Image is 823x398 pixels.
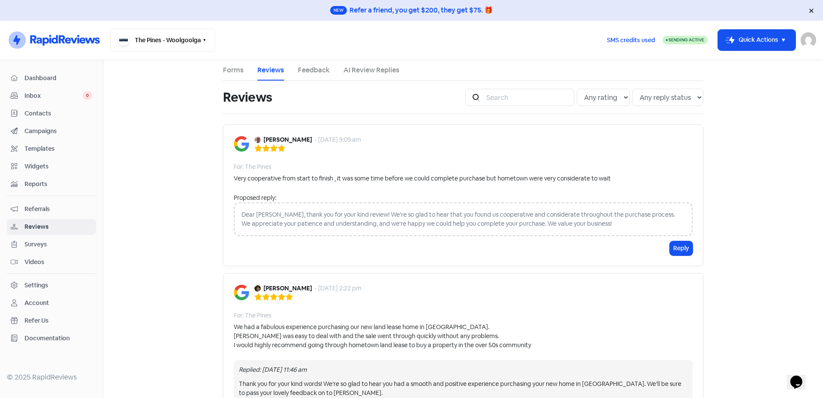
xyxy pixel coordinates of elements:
[7,277,96,293] a: Settings
[25,258,92,267] span: Videos
[25,144,92,153] span: Templates
[801,32,816,48] img: User
[670,241,693,255] button: Reply
[25,298,49,308] div: Account
[234,285,249,300] img: Image
[7,330,96,346] a: Documentation
[234,193,693,202] div: Proposed reply:
[223,65,244,75] a: Forms
[600,35,662,44] a: SMS credits used
[787,364,814,389] iframe: chat widget
[263,284,312,293] b: [PERSON_NAME]
[7,254,96,270] a: Videos
[7,141,96,157] a: Templates
[234,174,611,183] div: Very cooperative from start to finish , it was some time before we could complete purchase but ho...
[254,285,261,292] img: Avatar
[25,180,92,189] span: Reports
[343,65,399,75] a: AI Review Replies
[7,106,96,121] a: Contacts
[25,109,92,118] span: Contacts
[7,372,96,382] div: © 2025 RapidReviews
[83,91,92,100] span: 0
[7,70,96,86] a: Dashboard
[234,202,693,236] div: Dear [PERSON_NAME], thank you for your kind review! We're so glad to hear that you found us coope...
[25,316,92,325] span: Refer Us
[223,84,272,111] h1: Reviews
[234,162,271,171] div: For: The Pines
[350,5,493,16] div: Refer a friend, you get $200, they get $75. 🎁
[25,74,92,83] span: Dashboard
[718,30,795,50] button: Quick Actions
[25,205,92,214] span: Referrals
[7,88,96,104] a: Inbox 0
[25,281,48,290] div: Settings
[25,222,92,231] span: Reviews
[25,334,92,343] span: Documentation
[668,37,704,43] span: Sending Active
[607,36,655,45] span: SMS credits used
[7,219,96,235] a: Reviews
[25,127,92,136] span: Campaigns
[239,366,307,373] i: Replied: [DATE] 11:46 am
[7,176,96,192] a: Reports
[7,295,96,311] a: Account
[25,240,92,249] span: Surveys
[7,236,96,252] a: Surveys
[234,136,249,152] img: Image
[263,135,312,144] b: [PERSON_NAME]
[234,311,271,320] div: For: The Pines
[330,6,347,15] span: New
[7,159,96,174] a: Widgets
[254,137,261,143] img: Avatar
[25,162,92,171] span: Widgets
[315,135,361,144] div: - [DATE] 9:09 am
[25,91,83,100] span: Inbox
[315,284,362,293] div: - [DATE] 2:22 pm
[298,65,330,75] a: Feedback
[481,89,574,106] input: Search
[234,323,531,350] div: We had a fabulous experience purchasing our new land lease home in [GEOGRAPHIC_DATA]. [PERSON_NAM...
[257,65,284,75] a: Reviews
[7,313,96,329] a: Refer Us
[7,201,96,217] a: Referrals
[110,28,215,52] button: The Pines - Woolgoolga
[662,35,708,45] a: Sending Active
[7,123,96,139] a: Campaigns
